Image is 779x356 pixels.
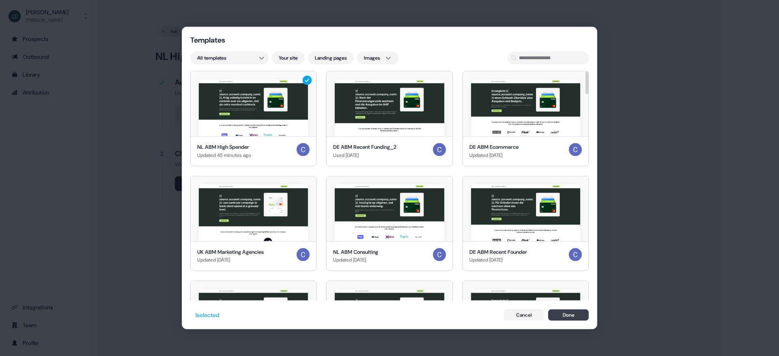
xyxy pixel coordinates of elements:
[504,309,544,321] button: Cancel
[195,311,219,319] div: 1 selected
[569,248,582,261] img: Catherine
[333,256,378,264] div: Updated [DATE]
[335,79,444,136] img: DE ABM Recent Funding_2
[197,151,251,159] div: Updated 45 minutes ago
[471,289,580,346] img: DE ABM Ecommerce - Partnerships
[333,248,378,256] div: NL ABM Consulting
[469,143,519,151] div: DE ABM Ecommerce
[333,151,396,159] div: Used [DATE]
[469,151,519,159] div: Updated [DATE]
[190,35,271,45] div: Templates
[197,256,264,264] div: Updated [DATE]
[190,176,316,271] button: UK ABM Marketing AgenciesUK ABM Marketing AgenciesUpdated [DATE]Catherine
[569,143,582,156] img: Catherine
[433,143,446,156] img: Catherine
[272,51,305,64] button: Your site
[199,184,308,241] img: UK ABM Marketing Agencies
[197,143,251,151] div: NL ABM High Spender
[326,176,452,271] button: NL ABM ConsultingNL ABM ConsultingUpdated [DATE]Catherine
[190,51,269,64] button: All templates
[197,248,264,256] div: UK ABM Marketing Agencies
[463,71,589,166] button: DE ABM EcommerceDE ABM EcommerceUpdated [DATE]Catherine
[335,289,444,346] img: UK ABM High Spend Generic
[471,184,580,241] img: DE ABM Recent Founder
[469,248,527,256] div: DE ABM Recent Founder
[463,176,589,271] button: DE ABM Recent FounderDE ABM Recent FounderUpdated [DATE]Catherine
[308,51,354,64] button: Landing pages
[469,256,527,264] div: Updated [DATE]
[190,309,224,322] button: 1selected
[197,54,226,62] span: All templates
[335,184,444,241] img: NL ABM Consulting
[326,71,452,166] button: DE ABM Recent Funding_2DE ABM Recent Funding_2Used [DATE]Catherine
[199,289,308,346] img: DE ABM Spender Generic
[297,248,310,261] img: Catherine
[333,143,396,151] div: DE ABM Recent Funding_2
[433,248,446,261] img: Catherine
[548,309,589,321] button: Done
[190,71,316,166] button: NL ABM High SpenderNL ABM High SpenderUpdated 45 minutes agoCatherine
[357,51,398,64] button: Images
[471,79,580,136] img: DE ABM Ecommerce
[199,79,308,136] img: NL ABM High Spender
[297,143,310,156] img: Catherine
